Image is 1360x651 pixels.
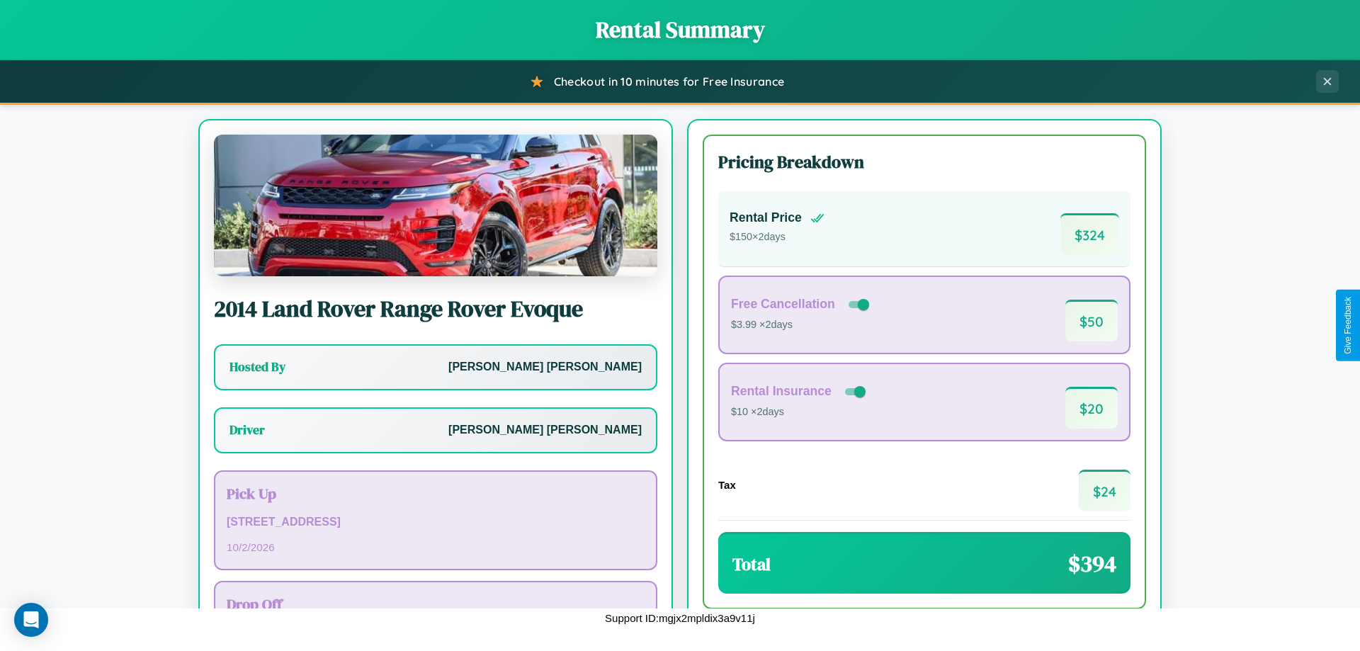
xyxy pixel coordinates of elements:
[14,603,48,637] div: Open Intercom Messenger
[227,483,645,504] h3: Pick Up
[554,74,784,89] span: Checkout in 10 minutes for Free Insurance
[227,594,645,614] h3: Drop Off
[731,403,868,421] p: $10 × 2 days
[448,357,642,378] p: [PERSON_NAME] [PERSON_NAME]
[1065,387,1118,429] span: $ 20
[1065,300,1118,341] span: $ 50
[214,293,657,324] h2: 2014 Land Rover Range Rover Evoque
[229,358,285,375] h3: Hosted By
[229,421,265,438] h3: Driver
[731,297,835,312] h4: Free Cancellation
[214,135,657,276] img: Land Rover Range Rover Evoque
[227,512,645,533] p: [STREET_ADDRESS]
[605,608,755,628] p: Support ID: mgjx2mpldix3a9v11j
[227,538,645,557] p: 10 / 2 / 2026
[1079,470,1130,511] span: $ 24
[14,14,1346,45] h1: Rental Summary
[718,150,1130,174] h3: Pricing Breakdown
[731,316,872,334] p: $3.99 × 2 days
[448,420,642,441] p: [PERSON_NAME] [PERSON_NAME]
[731,384,832,399] h4: Rental Insurance
[730,228,824,247] p: $ 150 × 2 days
[718,479,736,491] h4: Tax
[1343,297,1353,354] div: Give Feedback
[1060,213,1119,255] span: $ 324
[730,210,802,225] h4: Rental Price
[732,553,771,576] h3: Total
[1068,548,1116,579] span: $ 394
